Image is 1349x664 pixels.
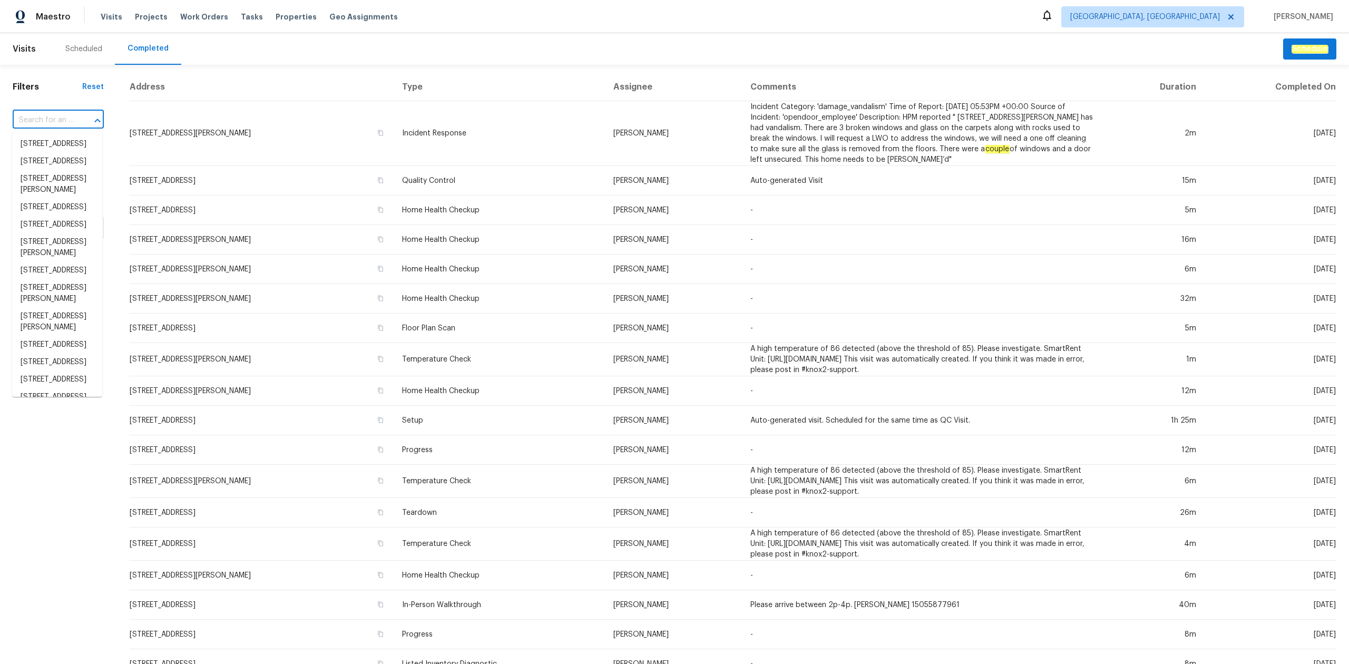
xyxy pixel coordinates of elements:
td: [DATE] [1205,528,1336,561]
td: - [742,376,1104,406]
td: Teardown [394,498,605,528]
th: Duration [1104,73,1205,101]
button: Copy Address [376,264,385,274]
button: Copy Address [376,445,385,454]
td: [STREET_ADDRESS][PERSON_NAME] [129,101,394,166]
span: Visits [13,37,36,61]
td: 32m [1104,284,1205,314]
td: [PERSON_NAME] [605,314,741,343]
td: Temperature Check [394,465,605,498]
span: Projects [135,12,168,22]
td: [STREET_ADDRESS] [129,590,394,620]
button: Copy Address [376,476,385,485]
td: Auto-generated Visit [742,166,1104,196]
td: 6m [1104,465,1205,498]
td: 5m [1104,196,1205,225]
button: Copy Address [376,570,385,580]
td: Home Health Checkup [394,376,605,406]
td: [STREET_ADDRESS] [129,196,394,225]
td: Incident Category: 'damage_vandalism' Time of Report: [DATE] 05:53PM +00:00 Source of Incident: '... [742,101,1104,166]
li: [STREET_ADDRESS][PERSON_NAME] [12,279,102,308]
td: [STREET_ADDRESS][PERSON_NAME] [129,376,394,406]
th: Comments [742,73,1104,101]
button: Copy Address [376,128,385,138]
td: [STREET_ADDRESS][PERSON_NAME] [129,343,394,376]
td: 8m [1104,620,1205,649]
td: 1m [1104,343,1205,376]
span: Maestro [36,12,71,22]
button: Copy Address [376,205,385,214]
td: 12m [1104,376,1205,406]
td: [PERSON_NAME] [605,465,741,498]
li: [STREET_ADDRESS] [12,135,102,153]
td: Floor Plan Scan [394,314,605,343]
td: Setup [394,406,605,435]
button: Copy Address [376,600,385,609]
td: [STREET_ADDRESS] [129,166,394,196]
td: [STREET_ADDRESS][PERSON_NAME] [129,561,394,590]
td: [DATE] [1205,314,1336,343]
button: Copy Address [376,386,385,395]
td: [PERSON_NAME] [605,435,741,465]
td: A high temperature of 86 detected (above the threshold of 85). Please investigate. SmartRent Unit... [742,465,1104,498]
td: - [742,225,1104,255]
td: [STREET_ADDRESS] [129,406,394,435]
td: Progress [394,620,605,649]
button: Copy Address [376,354,385,364]
td: [STREET_ADDRESS] [129,435,394,465]
td: - [742,620,1104,649]
td: [DATE] [1205,620,1336,649]
li: [STREET_ADDRESS][PERSON_NAME] [12,170,102,199]
td: 40m [1104,590,1205,620]
td: [DATE] [1205,498,1336,528]
span: [PERSON_NAME] [1269,12,1333,22]
span: Work Orders [180,12,228,22]
td: Quality Control [394,166,605,196]
td: - [742,435,1104,465]
td: Progress [394,435,605,465]
li: [STREET_ADDRESS] [12,153,102,170]
td: [PERSON_NAME] [605,590,741,620]
th: Assignee [605,73,741,101]
td: 16m [1104,225,1205,255]
td: [DATE] [1205,284,1336,314]
td: Home Health Checkup [394,284,605,314]
div: Reset [82,82,104,92]
td: [DATE] [1205,225,1336,255]
th: Completed On [1205,73,1336,101]
td: [STREET_ADDRESS][PERSON_NAME] [129,255,394,284]
li: [STREET_ADDRESS] [12,371,102,388]
td: Incident Response [394,101,605,166]
span: Geo Assignments [329,12,398,22]
td: - [742,561,1104,590]
td: Temperature Check [394,343,605,376]
li: [STREET_ADDRESS][PERSON_NAME] [12,233,102,262]
em: Schedule [1292,45,1328,53]
button: Close [90,113,105,128]
td: 12m [1104,435,1205,465]
span: Tasks [241,13,263,21]
h1: Filters [13,82,82,92]
td: [PERSON_NAME] [605,561,741,590]
td: [DATE] [1205,196,1336,225]
li: [STREET_ADDRESS] [12,336,102,354]
td: A high temperature of 86 detected (above the threshold of 85). Please investigate. SmartRent Unit... [742,343,1104,376]
td: [PERSON_NAME] [605,620,741,649]
td: [DATE] [1205,101,1336,166]
td: [PERSON_NAME] [605,101,741,166]
td: [DATE] [1205,561,1336,590]
td: [STREET_ADDRESS] [129,528,394,561]
td: [DATE] [1205,255,1336,284]
td: 6m [1104,255,1205,284]
span: Visits [101,12,122,22]
td: 15m [1104,166,1205,196]
div: Scheduled [65,44,102,54]
div: Completed [128,43,169,54]
li: [STREET_ADDRESS][PERSON_NAME] [12,308,102,336]
td: Home Health Checkup [394,255,605,284]
td: - [742,196,1104,225]
button: Copy Address [376,294,385,303]
button: Copy Address [376,175,385,185]
td: 2m [1104,101,1205,166]
td: [DATE] [1205,406,1336,435]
